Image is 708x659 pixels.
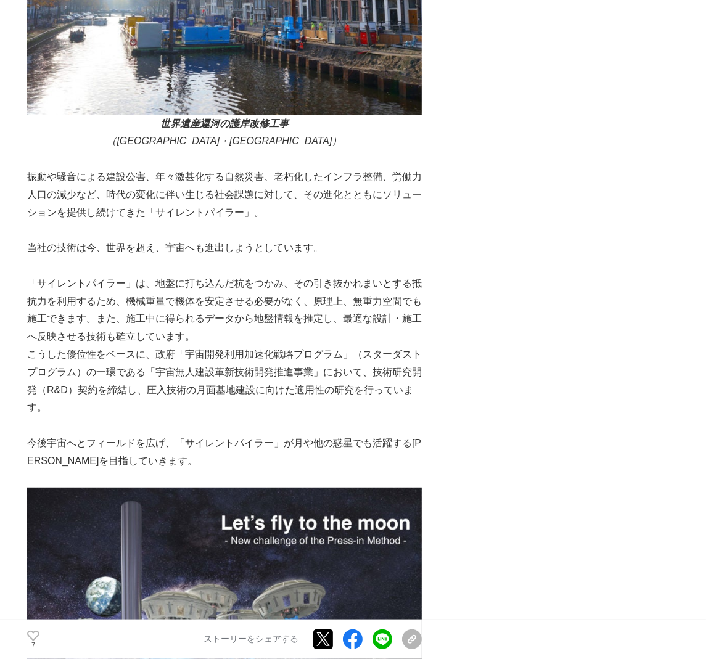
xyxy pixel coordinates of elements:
p: ストーリーをシェアする [204,634,298,645]
em: 世界遺産運河の護岸改修工事 [160,118,289,129]
p: こうした優位性をベースに、政府「宇宙開発利用加速化戦略プログラム」（スターダストプログラム）の一環である「宇宙無人建設革新技術開発推進事業」において、技術研究開発（R&D）契約を締結し、圧入技術... [27,346,422,417]
p: 今後宇宙へとフィールドを広げ、「サイレントパイラー」が月や他の惑星でも活躍する[PERSON_NAME]を目指していきます。 [27,435,422,470]
p: 当社の技術は今、世界を超え、宇宙へも進出しようとしています。 [27,239,422,257]
p: 「サイレントパイラー」は、地盤に打ち込んだ杭をつかみ、その引き抜かれまいとする抵抗力を利用するため、機械重量で機体を安定させる必要がなく、原理上、無重力空間でも施工できます。また、施工中に得られ... [27,275,422,346]
em: （[GEOGRAPHIC_DATA]・[GEOGRAPHIC_DATA]） [107,136,342,146]
p: 振動や騒音による建設公害、年々激甚化する自然災害、老朽化したインフラ整備、労働力人口の減少など、時代の変化に伴い生じる社会課題に対して、その進化とともにソリューションを提供し続けてきた「サイレン... [27,168,422,221]
p: 7 [27,642,39,649]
